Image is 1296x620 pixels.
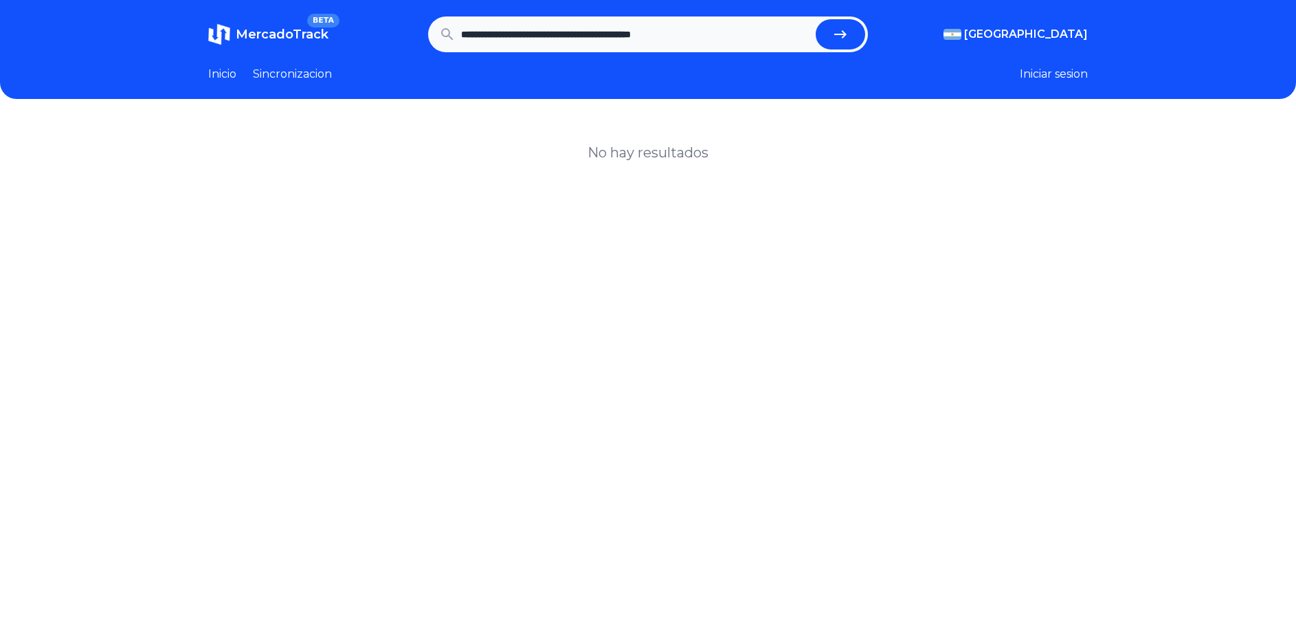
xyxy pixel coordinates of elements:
[236,27,328,42] span: MercadoTrack
[208,23,328,45] a: MercadoTrackBETA
[253,66,332,82] a: Sincronizacion
[943,26,1088,43] button: [GEOGRAPHIC_DATA]
[307,14,339,27] span: BETA
[943,29,961,40] img: Argentina
[208,23,230,45] img: MercadoTrack
[1020,66,1088,82] button: Iniciar sesion
[588,143,708,162] h1: No hay resultados
[208,66,236,82] a: Inicio
[964,26,1088,43] span: [GEOGRAPHIC_DATA]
